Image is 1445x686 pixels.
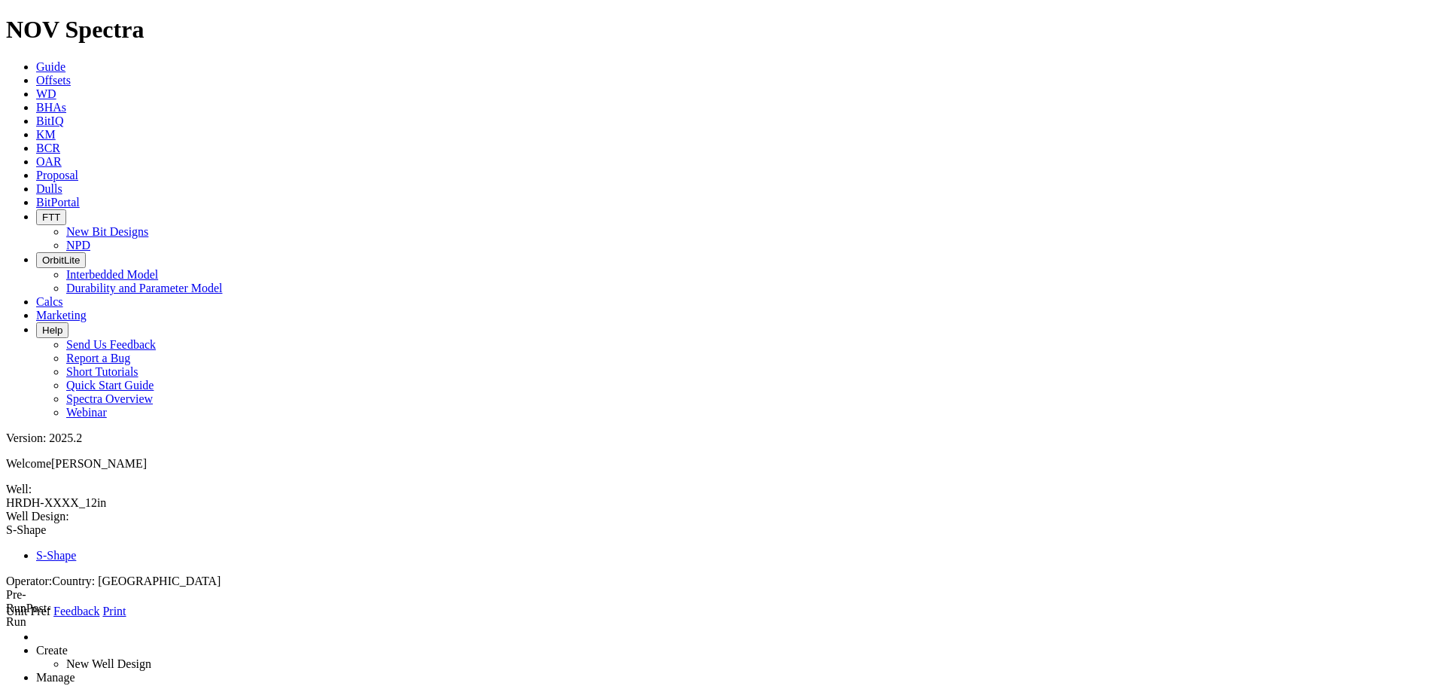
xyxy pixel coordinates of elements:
button: FTT [36,209,66,225]
a: BitPortal [36,196,80,209]
a: Dulls [36,182,62,195]
a: BCR [36,142,60,154]
a: Print [102,605,126,617]
a: New Bit Designs [66,225,148,238]
a: Marketing [36,309,87,322]
span: FTT [42,212,60,223]
a: Unit Pref [6,605,50,617]
a: NPD [66,239,90,252]
span: Well Design: [6,510,1439,563]
span: Well: [6,483,1439,510]
a: BitIQ [36,114,63,127]
div: Version: 2025.2 [6,431,1439,445]
a: OAR [36,155,62,168]
a: Webinar [66,406,107,419]
a: Calcs [36,295,63,308]
a: Short Tutorials [66,365,138,378]
a: Send Us Feedback [66,338,156,351]
button: OrbitLite [36,252,86,268]
label: Post-Run [6,602,51,628]
span: Country: [GEOGRAPHIC_DATA] [52,575,221,587]
a: BHAs [36,101,66,114]
a: KM [36,128,56,141]
span: HRDH-XXXX_12in [6,496,106,509]
a: New Well Design [66,657,151,670]
a: Proposal [36,169,78,181]
a: Offsets [36,74,71,87]
p: Welcome [6,457,1439,471]
button: Help [36,322,68,338]
a: Interbedded Model [66,268,158,281]
span: Operator: [6,575,52,587]
a: S-Shape [36,549,76,562]
a: WD [36,87,56,100]
a: Guide [36,60,65,73]
span: S-Shape [6,523,46,536]
label: Pre-Run [6,588,26,614]
a: Report a Bug [66,352,130,364]
h1: NOV Spectra [6,16,1439,44]
a: Create [36,644,68,657]
a: Manage [36,671,75,684]
span: OrbitLite [42,255,80,266]
a: Durability and Parameter Model [66,282,223,294]
span: [PERSON_NAME] [51,457,147,470]
span: Help [42,325,62,336]
a: Quick Start Guide [66,379,154,392]
a: Feedback [53,605,99,617]
a: Spectra Overview [66,392,153,405]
